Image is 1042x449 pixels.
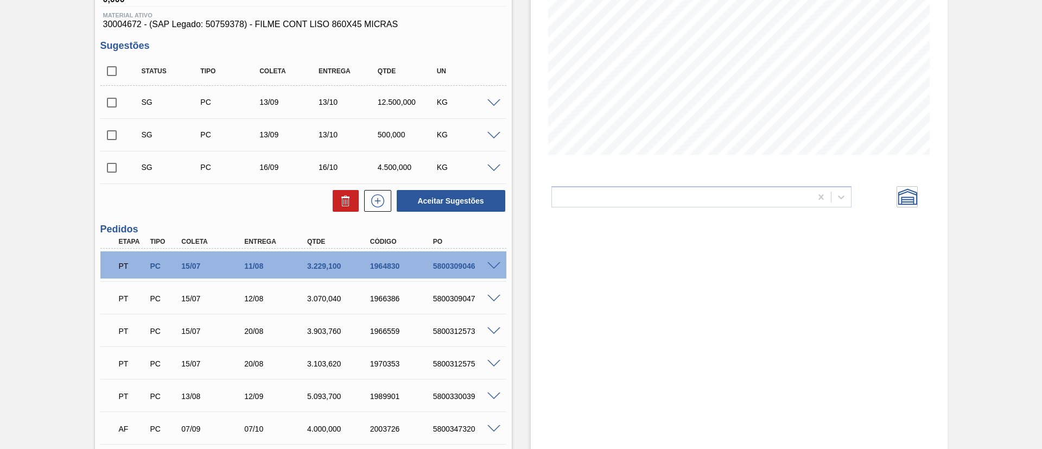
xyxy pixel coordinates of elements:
div: 1989901 [367,392,438,401]
div: 20/08/2025 [242,359,312,368]
div: Código [367,238,438,245]
div: Pedido em Trânsito [116,287,149,311]
div: 5800312573 [430,327,501,336]
div: 1966559 [367,327,438,336]
div: 20/08/2025 [242,327,312,336]
div: 15/07/2025 [179,359,249,368]
div: UN [434,67,500,75]
div: Pedido de Compra [147,392,180,401]
span: 30004672 - (SAP Legado: 50759378) - FILME CONT LISO 860X45 MICRAS [103,20,504,29]
p: PT [119,262,146,270]
div: KG [434,98,500,106]
div: 11/08/2025 [242,262,312,270]
p: PT [119,392,146,401]
div: Entrega [316,67,382,75]
div: 3.103,620 [304,359,375,368]
div: 12/09/2025 [242,392,312,401]
div: 5800309047 [430,294,501,303]
p: PT [119,327,146,336]
div: Pedido de Compra [198,163,263,172]
div: 500,000 [375,130,441,139]
p: PT [119,359,146,368]
div: 13/10/2025 [316,98,382,106]
div: 16/10/2025 [316,163,382,172]
div: 12/08/2025 [242,294,312,303]
div: 3.903,760 [304,327,375,336]
div: Pedido de Compra [198,130,263,139]
div: KG [434,130,500,139]
div: 4.500,000 [375,163,441,172]
h3: Pedidos [100,224,506,235]
div: Tipo [147,238,180,245]
div: Qtde [375,67,441,75]
div: 12.500,000 [375,98,441,106]
div: 3.070,040 [304,294,375,303]
div: 1964830 [367,262,438,270]
div: Pedido em Trânsito [116,384,149,408]
div: Pedido de Compra [147,359,180,368]
div: Pedido de Compra [147,294,180,303]
div: 5800330039 [430,392,501,401]
div: KG [434,163,500,172]
div: Pedido em Trânsito [116,319,149,343]
div: Pedido de Compra [198,98,263,106]
div: Sugestão Criada [139,130,205,139]
div: Sugestão Criada [139,98,205,106]
div: Pedido em Trânsito [116,254,149,278]
div: Status [139,67,205,75]
div: 15/07/2025 [179,294,249,303]
div: Nova sugestão [359,190,391,212]
div: Entrega [242,238,312,245]
div: 4.000,000 [304,425,375,433]
div: 1966386 [367,294,438,303]
div: Qtde [304,238,375,245]
div: Aceitar Sugestões [391,189,506,213]
div: 15/07/2025 [179,262,249,270]
span: Material ativo [103,12,504,18]
p: PT [119,294,146,303]
div: 16/09/2025 [257,163,322,172]
div: Sugestão Criada [139,163,205,172]
h3: Sugestões [100,40,506,52]
div: 13/09/2025 [257,130,322,139]
div: 13/09/2025 [257,98,322,106]
div: Aguardando Faturamento [116,417,149,441]
div: Pedido de Compra [147,425,180,433]
div: 5.093,700 [304,392,375,401]
div: 1970353 [367,359,438,368]
div: 15/07/2025 [179,327,249,336]
div: Pedido em Trânsito [116,352,149,376]
div: 5800309046 [430,262,501,270]
button: Aceitar Sugestões [397,190,505,212]
div: Pedido de Compra [147,262,180,270]
div: Tipo [198,67,263,75]
div: 5800347320 [430,425,501,433]
div: Excluir Sugestões [327,190,359,212]
div: Pedido de Compra [147,327,180,336]
div: 5800312575 [430,359,501,368]
div: Etapa [116,238,149,245]
div: 13/08/2025 [179,392,249,401]
div: 2003726 [367,425,438,433]
div: 07/09/2025 [179,425,249,433]
div: 13/10/2025 [316,130,382,139]
div: PO [430,238,501,245]
div: Coleta [179,238,249,245]
div: 07/10/2025 [242,425,312,433]
p: AF [119,425,146,433]
div: Coleta [257,67,322,75]
div: 3.229,100 [304,262,375,270]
